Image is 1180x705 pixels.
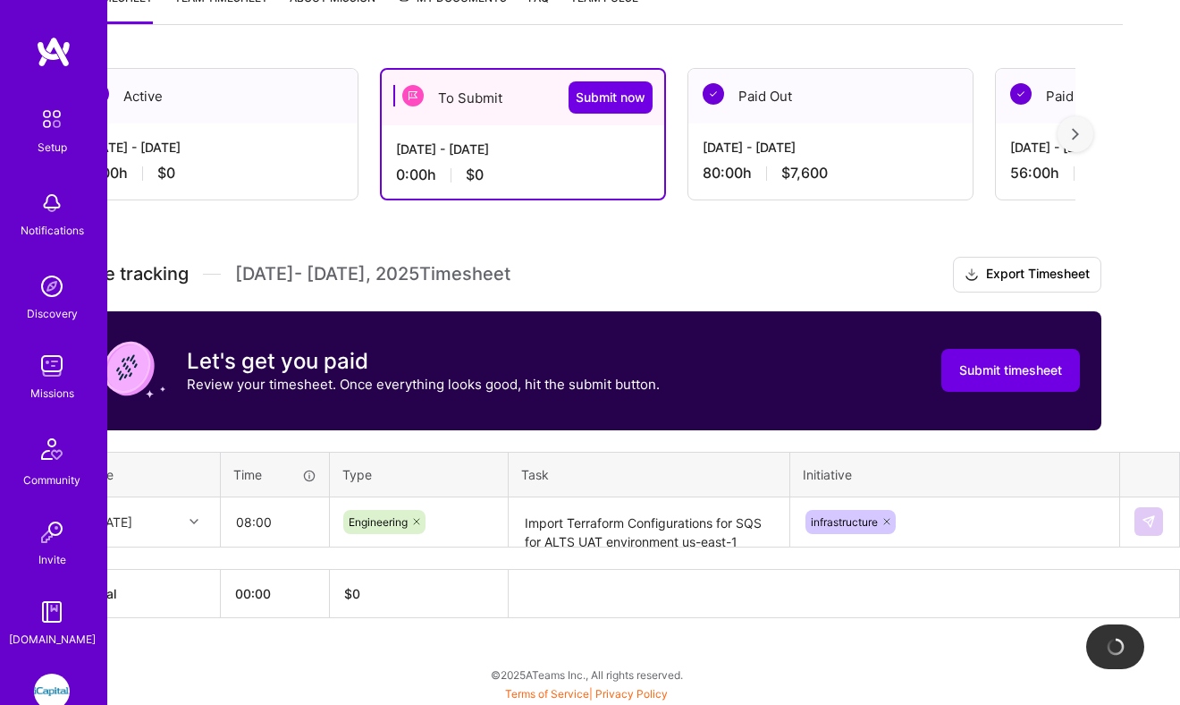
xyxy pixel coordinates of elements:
p: Review your timesheet. Once everything looks good, hit the submit button. [187,375,660,394]
span: Engineering [349,515,408,529]
div: 0:00 h [88,164,343,183]
button: Export Timesheet [953,257,1101,293]
div: Initiative [803,465,1107,484]
span: Submit now [576,89,645,106]
img: teamwork [34,348,70,384]
div: null [1134,507,1165,536]
img: setup [33,100,71,138]
div: Discovery [27,304,78,323]
span: | [505,687,668,701]
th: 00:00 [221,569,330,617]
button: Submit timesheet [941,349,1080,392]
span: [DATE] - [DATE] , 2025 Timesheet [235,263,510,285]
img: To Submit [402,85,424,106]
input: HH:MM [222,498,328,546]
div: To Submit [382,70,664,125]
div: [DOMAIN_NAME] [9,630,96,649]
img: logo [36,36,72,68]
span: $7,600 [781,164,828,183]
i: icon Download [965,266,979,285]
img: loading [1103,634,1127,658]
div: [DATE] - [DATE] [88,138,343,157]
span: infrastructure [811,515,878,529]
th: Type [330,452,509,497]
div: Community [23,471,80,489]
img: bell [34,185,70,221]
a: Privacy Policy [595,687,668,701]
th: Task [509,452,790,497]
img: Invite [34,514,70,550]
span: Submit timesheet [959,361,1062,379]
span: Time tracking [72,263,189,285]
div: [DATE] - [DATE] [703,138,958,157]
img: guide book [34,594,70,630]
textarea: Import Terraform Configurations for SQS for ALTS UAT environment us-east-1 [510,499,788,547]
div: [DATE] - [DATE] [396,140,650,158]
button: Submit now [569,81,653,114]
div: Missions [30,384,74,403]
img: Community [30,428,73,471]
span: $ 0 [344,586,360,601]
i: icon Chevron [190,517,198,526]
div: Setup [38,138,67,157]
div: Active [73,69,358,123]
img: coin [94,333,165,404]
img: Paid Out [1010,83,1032,105]
span: $0 [157,164,175,183]
div: © 2025 ATeams Inc., All rights reserved. [50,652,1123,697]
img: discovery [34,268,70,304]
th: Total [73,569,221,617]
div: Notifications [21,221,84,240]
div: Invite [38,550,66,569]
img: Submit [1142,514,1156,529]
img: Paid Out [703,83,724,105]
div: Time [233,465,316,484]
div: Paid Out [688,69,973,123]
th: Date [73,452,221,497]
div: [DATE] [92,513,132,531]
div: 80:00 h [703,164,958,183]
img: right [1072,128,1079,140]
div: 0:00 h [396,166,650,184]
a: Terms of Service [505,687,589,701]
span: $0 [466,166,484,184]
h3: Let's get you paid [187,348,660,375]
